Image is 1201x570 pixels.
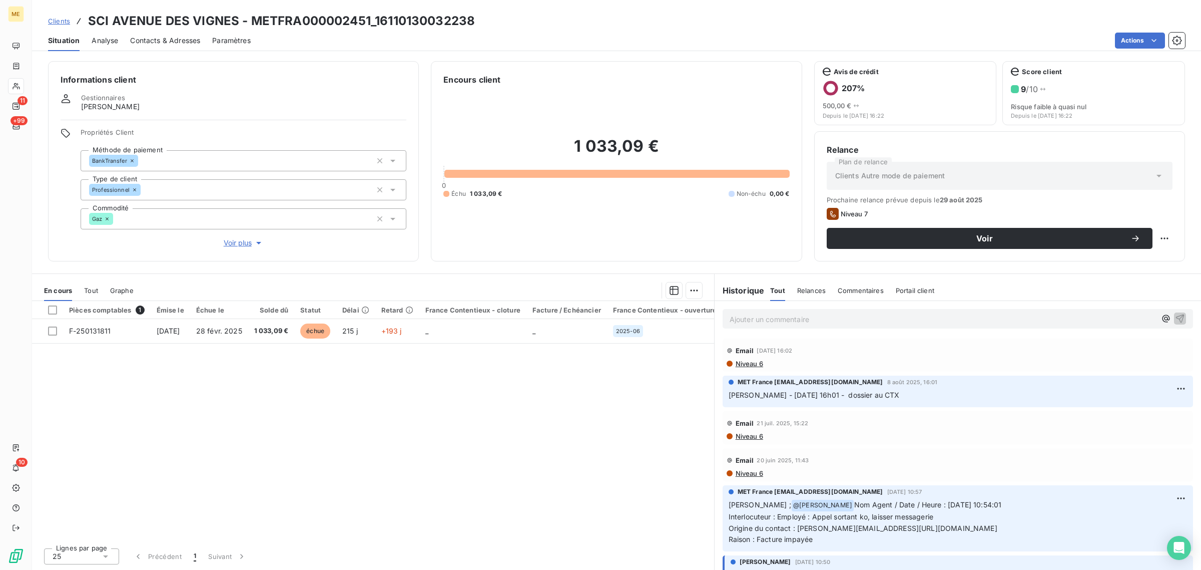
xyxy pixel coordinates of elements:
[443,74,500,86] h6: Encours client
[835,171,945,181] span: Clients Autre mode de paiement
[797,287,826,295] span: Relances
[130,36,200,46] span: Contacts & Adresses
[729,391,900,399] span: [PERSON_NAME] - [DATE] 16h01 - dossier au CTX
[92,36,118,46] span: Analyse
[224,238,264,248] span: Voir plus
[381,306,413,314] div: Retard
[300,324,330,339] span: échue
[113,214,121,223] input: Ajouter une valeur
[136,306,145,315] span: 1
[736,456,754,464] span: Email
[196,306,242,314] div: Échue le
[425,306,520,314] div: France Contentieux - cloture
[738,487,883,496] span: MET France [EMAIL_ADDRESS][DOMAIN_NAME]
[842,83,865,93] h6: 207 %
[442,181,446,189] span: 0
[451,189,466,198] span: Échu
[715,284,765,297] h6: Historique
[110,287,134,295] span: Graphe
[157,327,180,335] span: [DATE]
[827,144,1172,156] h6: Relance
[141,185,149,194] input: Ajouter une valeur
[1011,113,1176,119] span: Depuis le [DATE] 16:22
[48,16,70,26] a: Clients
[887,379,938,385] span: 8 août 2025, 16:01
[61,74,406,86] h6: Informations client
[188,546,202,567] button: 1
[532,306,601,314] div: Facture / Echéancier
[48,17,70,25] span: Clients
[81,237,406,248] button: Voir plus
[823,102,851,110] span: 500,00 €
[735,432,763,440] span: Niveau 6
[839,234,1130,242] span: Voir
[737,189,766,198] span: Non-échu
[127,546,188,567] button: Précédent
[757,348,792,354] span: [DATE] 16:02
[48,36,80,46] span: Situation
[212,36,251,46] span: Paramètres
[834,68,879,76] span: Avis de crédit
[69,306,145,315] div: Pièces comptables
[194,551,196,561] span: 1
[342,327,358,335] span: 215 j
[841,210,868,218] span: Niveau 7
[81,94,125,102] span: Gestionnaires
[735,469,763,477] span: Niveau 6
[616,328,640,334] span: 2025-06
[11,116,28,125] span: +99
[69,327,111,335] span: F-250131811
[736,419,754,427] span: Email
[254,306,289,314] div: Solde dû
[92,216,102,222] span: Gaz
[887,489,922,495] span: [DATE] 10:57
[896,287,934,295] span: Portail client
[738,378,883,387] span: MET France [EMAIL_ADDRESS][DOMAIN_NAME]
[729,500,791,509] span: [PERSON_NAME] ;
[92,187,130,193] span: Professionnel
[795,559,831,565] span: [DATE] 10:50
[254,326,289,336] span: 1 033,09 €
[757,420,808,426] span: 21 juil. 2025, 15:22
[381,327,402,335] span: +193 j
[613,306,717,314] div: France Contentieux - ouverture
[1011,103,1176,111] span: Risque faible à quasi nul
[425,327,428,335] span: _
[470,189,502,198] span: 1 033,09 €
[300,306,330,314] div: Statut
[81,102,140,112] span: [PERSON_NAME]
[88,12,475,30] h3: SCI AVENUE DES VIGNES - METFRA000002451_16110130032238
[84,287,98,295] span: Tout
[53,551,61,561] span: 25
[823,113,988,119] span: Depuis le [DATE] 16:22
[1021,84,1026,94] span: 9
[18,96,28,105] span: 11
[81,128,406,142] span: Propriétés Client
[827,228,1152,249] button: Voir
[16,458,28,467] span: 10
[770,189,790,198] span: 0,00 €
[757,457,809,463] span: 20 juin 2025, 11:43
[443,136,789,166] h2: 1 033,09 €
[1021,83,1038,95] h6: / 10
[735,360,763,368] span: Niveau 6
[736,347,754,355] span: Email
[8,548,24,564] img: Logo LeanPay
[729,500,1002,544] span: Nom Agent / Date / Heure : [DATE] 10:54:01 Interlocuteur : Employé : Appel sortant ko, laisser me...
[827,196,1172,204] span: Prochaine relance prévue depuis le
[157,306,184,314] div: Émise le
[8,6,24,22] div: ME
[196,327,242,335] span: 28 févr. 2025
[1022,68,1062,76] span: Score client
[1167,536,1191,560] div: Open Intercom Messenger
[202,546,253,567] button: Suivant
[532,327,535,335] span: _
[940,196,983,204] span: 29 août 2025
[138,156,146,165] input: Ajouter une valeur
[740,557,791,566] span: [PERSON_NAME]
[838,287,884,295] span: Commentaires
[44,287,72,295] span: En cours
[770,287,785,295] span: Tout
[1115,33,1165,49] button: Actions
[792,500,854,511] span: @ [PERSON_NAME]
